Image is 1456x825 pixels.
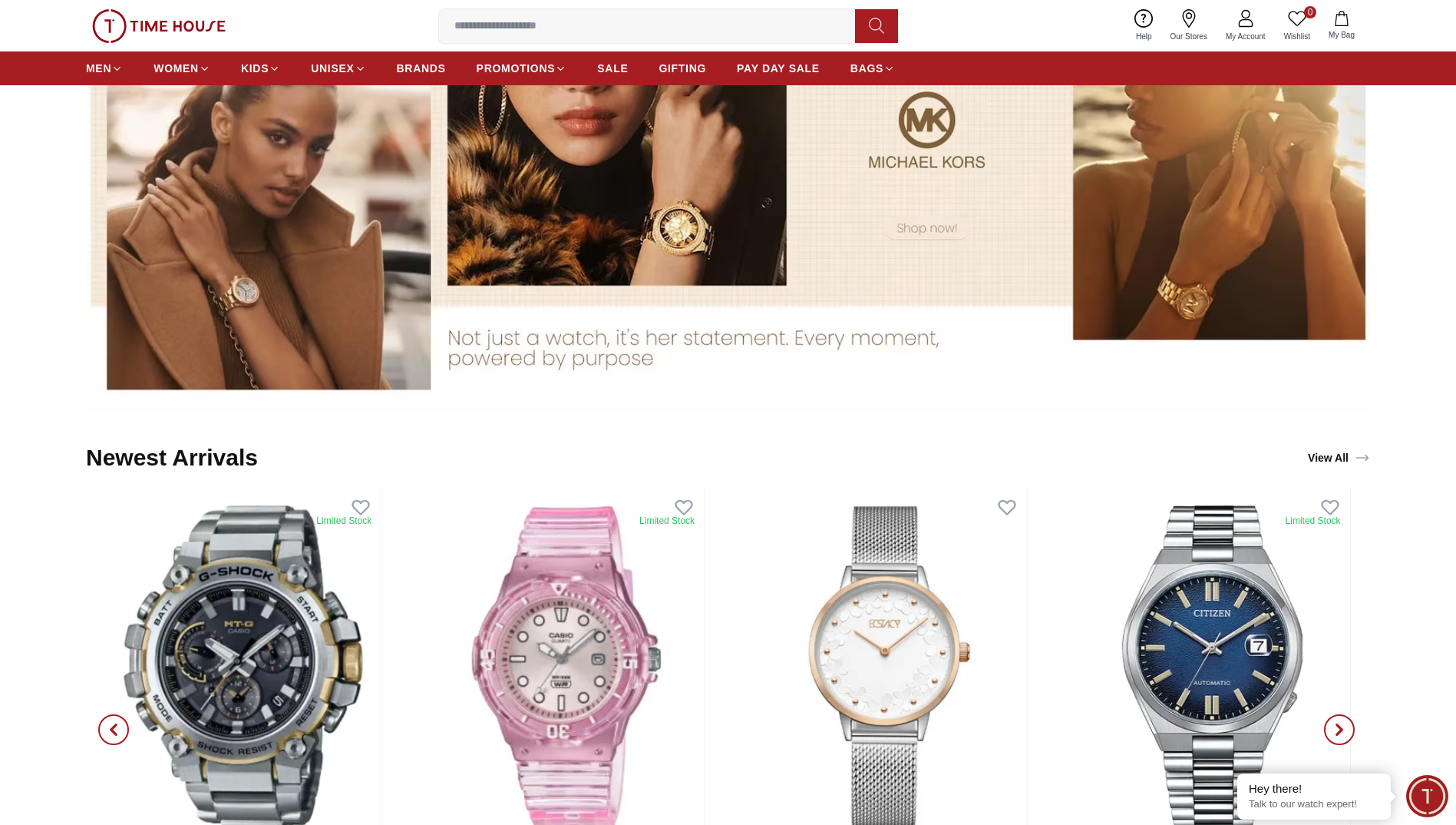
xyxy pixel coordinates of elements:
a: PAY DAY SALE [737,55,820,82]
span: PROMOTIONS [477,61,556,76]
span: My Bag [1322,29,1361,41]
div: Chat Widget [1406,775,1448,817]
div: Hey there! [1249,781,1379,797]
span: GIFTING [659,61,706,76]
a: GIFTING [659,55,706,82]
span: BRANDS [397,61,446,76]
a: WOMEN [154,55,210,82]
span: Help [1130,31,1158,42]
div: Limited Stock [1286,515,1341,527]
img: ... [92,9,226,43]
a: Our Stores [1161,6,1217,45]
span: 0 [1304,6,1316,18]
a: MEN [86,55,123,82]
a: SALE [597,55,628,82]
span: PAY DAY SALE [737,61,820,76]
a: KIDS [241,55,280,82]
button: My Bag [1319,8,1364,44]
a: Help [1127,6,1161,45]
span: SALE [597,61,628,76]
a: View All [1305,447,1373,469]
span: KIDS [241,61,269,76]
span: My Account [1220,31,1272,42]
a: UNISEX [311,55,365,82]
span: UNISEX [311,61,354,76]
span: Our Stores [1164,31,1213,42]
a: PROMOTIONS [477,55,567,82]
p: Talk to our watch expert! [1249,798,1379,811]
div: Limited Stock [316,515,371,527]
a: BRANDS [397,55,446,82]
div: Limited Stock [639,515,695,527]
a: BAGS [850,55,895,82]
span: BAGS [850,61,883,76]
span: Wishlist [1278,31,1316,42]
span: MEN [86,61,111,76]
h2: Newest Arrivals [86,444,258,472]
a: 0Wishlist [1275,6,1319,45]
span: WOMEN [154,61,199,76]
